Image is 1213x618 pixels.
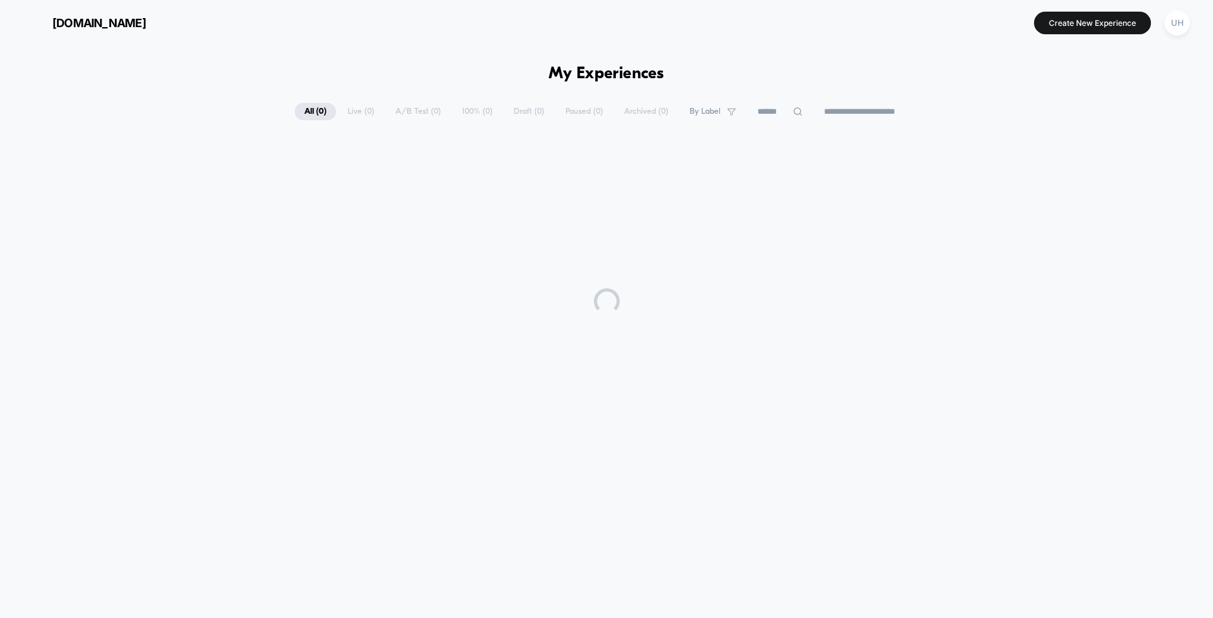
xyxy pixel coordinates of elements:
span: All ( 0 ) [295,103,336,120]
button: [DOMAIN_NAME] [19,12,150,33]
span: By Label [690,107,721,116]
button: UH [1161,10,1194,36]
div: UH [1165,10,1190,36]
h1: My Experiences [549,65,664,83]
span: [DOMAIN_NAME] [52,16,146,30]
button: Create New Experience [1034,12,1151,34]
